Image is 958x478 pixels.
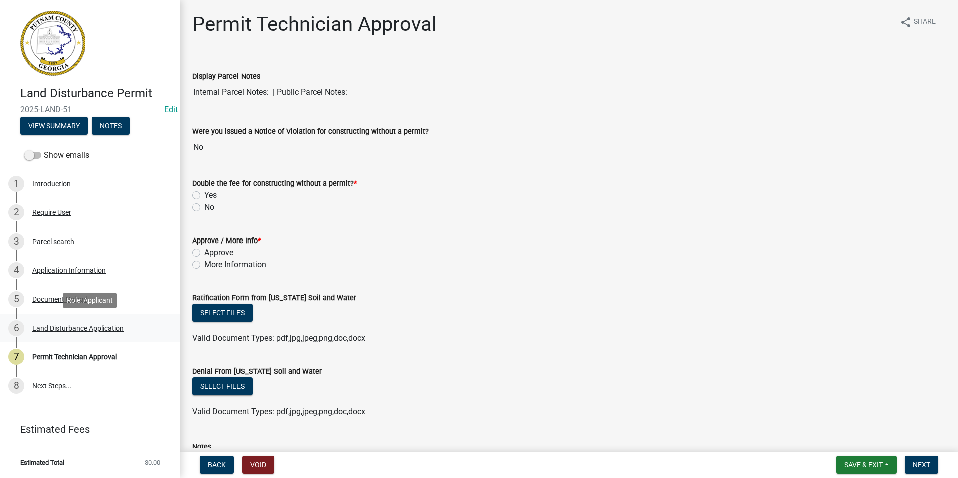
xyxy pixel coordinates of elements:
span: $0.00 [145,459,160,466]
span: 2025-LAND-51 [20,105,160,114]
span: Save & Exit [844,461,883,469]
label: More Information [204,259,266,271]
button: View Summary [20,117,88,135]
h4: Land Disturbance Permit [20,86,172,101]
div: 2 [8,204,24,220]
span: Next [913,461,930,469]
a: Edit [164,105,178,114]
button: Select files [192,304,253,322]
span: Back [208,461,226,469]
label: Ratification Form from [US_STATE] Soil and Water [192,295,356,302]
button: Back [200,456,234,474]
span: Estimated Total [20,459,64,466]
button: Notes [92,117,130,135]
div: Document Upload [32,296,88,303]
label: Double the fee for constructing without a permit? [192,180,357,187]
a: Estimated Fees [8,419,164,439]
div: 1 [8,176,24,192]
div: Parcel search [32,238,74,245]
button: Save & Exit [836,456,897,474]
div: Role: Applicant [63,293,117,308]
div: Permit Technician Approval [32,353,117,360]
button: Select files [192,377,253,395]
label: No [204,201,214,213]
label: Show emails [24,149,89,161]
div: 7 [8,349,24,365]
label: Yes [204,189,217,201]
button: Next [905,456,938,474]
label: Display Parcel Notes [192,73,260,80]
div: 8 [8,378,24,394]
button: shareShare [892,12,944,32]
div: Application Information [32,267,106,274]
span: Valid Document Types: pdf,jpg,jpeg,png,doc,docx [192,407,365,416]
div: Require User [32,209,71,216]
div: Land Disturbance Application [32,325,124,332]
wm-modal-confirm: Edit Application Number [164,105,178,114]
wm-modal-confirm: Notes [92,122,130,130]
label: Approve / More Info [192,237,261,245]
span: Valid Document Types: pdf,jpg,jpeg,png,doc,docx [192,333,365,343]
label: Notes [192,444,211,451]
label: Approve [204,247,233,259]
div: 4 [8,262,24,278]
label: Denial From [US_STATE] Soil and Water [192,368,322,375]
div: 6 [8,320,24,336]
label: Were you issued a Notice of Violation for constructing without a permit? [192,128,429,135]
img: Putnam County, Georgia [20,11,85,76]
div: 5 [8,291,24,307]
div: Introduction [32,180,71,187]
h1: Permit Technician Approval [192,12,437,36]
div: 3 [8,233,24,250]
span: Share [914,16,936,28]
button: Void [242,456,274,474]
wm-modal-confirm: Summary [20,122,88,130]
i: share [900,16,912,28]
